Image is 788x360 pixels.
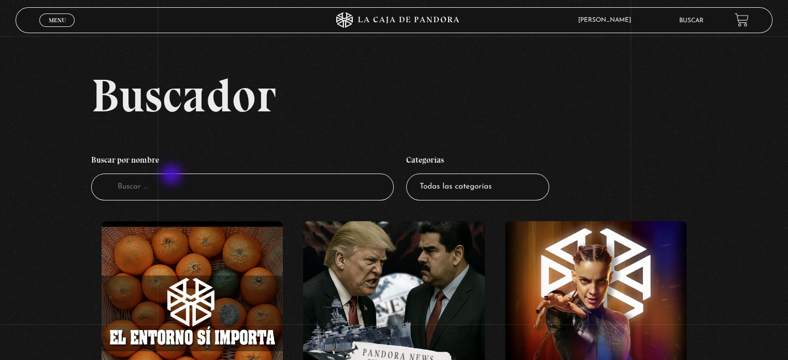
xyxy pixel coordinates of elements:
h2: Buscador [91,72,772,119]
a: Buscar [679,18,704,24]
a: View your shopping cart [735,13,749,27]
h4: Categorías [406,150,549,174]
h4: Buscar por nombre [91,150,394,174]
span: [PERSON_NAME] [573,17,641,23]
span: Menu [49,17,66,23]
span: Cerrar [45,26,69,33]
